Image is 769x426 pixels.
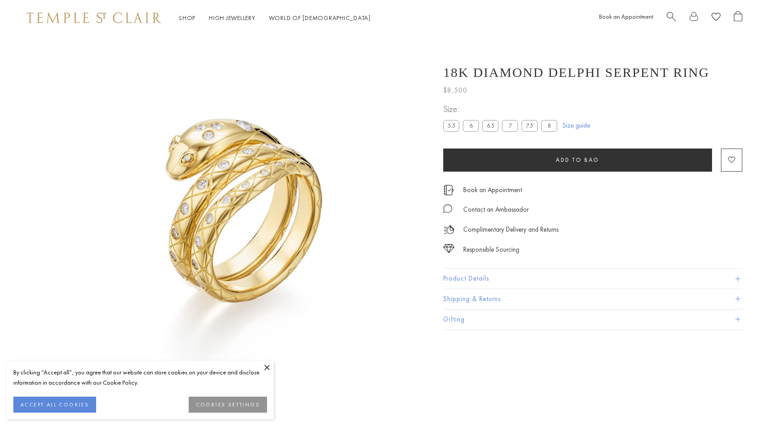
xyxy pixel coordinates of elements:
[443,244,454,253] img: icon_sourcing.svg
[556,156,599,164] span: Add to bag
[443,120,459,131] label: 5.5
[599,12,653,20] a: Book an Appointment
[13,367,267,388] div: By clicking “Accept all”, you agree that our website can store cookies on your device and disclos...
[443,102,561,117] span: Size:
[541,120,557,131] label: 8
[443,269,742,289] button: Product Details
[734,11,742,25] a: Open Shopping Bag
[563,121,590,130] a: Size guide
[443,65,709,80] h1: 18K Diamond Delphi Serpent Ring
[179,14,195,22] a: ShopShop
[443,224,454,235] img: icon_delivery.svg
[443,204,452,213] img: MessageIcon-01_2.svg
[179,12,371,24] nav: Main navigation
[463,204,529,215] div: Contact an Ambassador
[58,36,422,399] img: R31835-SERPENT
[13,397,96,413] button: ACCEPT ALL COOKIES
[269,14,371,22] a: World of [DEMOGRAPHIC_DATA]World of [DEMOGRAPHIC_DATA]
[27,12,161,23] img: Temple St. Clair
[667,11,676,25] a: Search
[463,120,479,131] label: 6
[712,11,720,25] a: View Wishlist
[482,120,498,131] label: 6.5
[463,224,559,235] p: Complimentary Delivery and Returns
[463,244,519,255] div: Responsible Sourcing
[443,84,467,96] span: $8,500
[189,397,267,413] button: COOKIES SETTINGS
[522,120,538,131] label: 7.5
[443,149,712,172] button: Add to bag
[443,309,742,330] button: Gifting
[463,185,522,195] a: Book an Appointment
[443,185,454,195] img: icon_appointment.svg
[209,14,255,22] a: High JewelleryHigh Jewellery
[502,120,518,131] label: 7
[443,289,742,309] button: Shipping & Returns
